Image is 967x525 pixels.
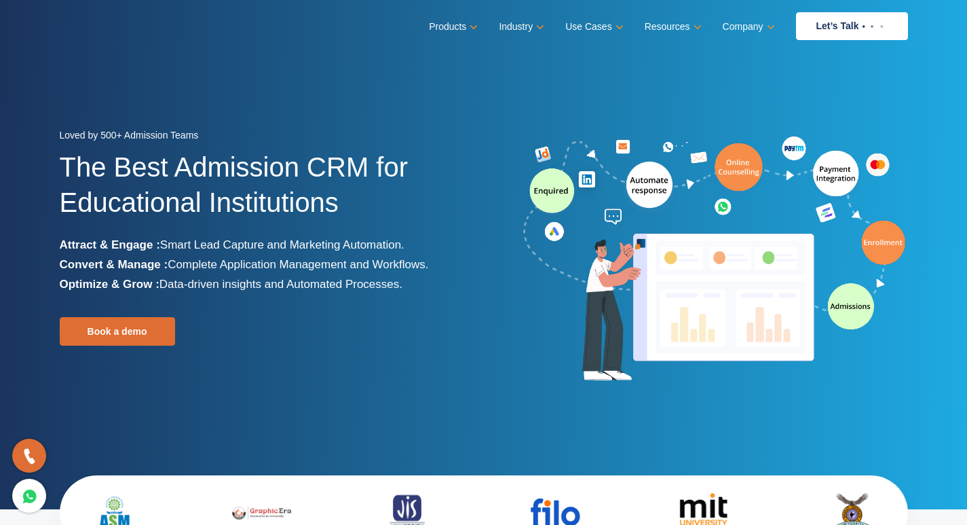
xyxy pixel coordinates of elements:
[723,17,772,37] a: Company
[60,126,474,149] div: Loved by 500+ Admission Teams
[60,258,168,271] b: Convert & Manage :
[160,238,404,251] span: Smart Lead Capture and Marketing Automation.
[796,12,908,40] a: Let’s Talk
[168,258,428,271] span: Complete Application Management and Workflows.
[499,17,542,37] a: Industry
[159,278,402,291] span: Data-driven insights and Automated Processes.
[60,317,175,346] a: Book a demo
[521,133,908,386] img: admission-software-home-page-header
[60,149,474,235] h1: The Best Admission CRM for Educational Institutions
[565,17,620,37] a: Use Cases
[645,17,699,37] a: Resources
[429,17,475,37] a: Products
[60,278,159,291] b: Optimize & Grow :
[60,238,160,251] b: Attract & Engage :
